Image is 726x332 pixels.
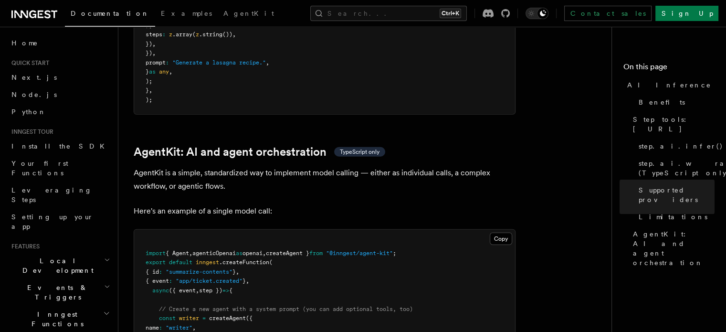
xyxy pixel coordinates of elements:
[166,250,189,257] span: { Agent
[152,41,156,47] span: ,
[219,259,269,266] span: .createFunction
[169,287,196,294] span: ({ event
[65,3,155,27] a: Documentation
[236,268,239,275] span: ,
[635,208,715,225] a: Limitations
[146,22,149,29] span: )
[192,324,196,331] span: ,
[146,41,152,47] span: })
[8,34,112,52] a: Home
[242,278,246,284] span: }
[8,103,112,120] a: Python
[269,259,273,266] span: (
[8,310,103,329] span: Inngest Functions
[162,31,166,38] span: :
[159,306,413,312] span: // Create a new agent with a system prompt (you can add optional tools, too)
[189,250,192,257] span: ,
[635,155,715,182] a: step.ai.wrap() (TypeScript only)
[326,250,393,257] span: "@inngest/agent-kit"
[8,243,40,250] span: Features
[11,160,68,177] span: Your first Functions
[199,31,222,38] span: .string
[169,259,192,266] span: default
[8,283,104,302] span: Events & Triggers
[172,31,192,38] span: .array
[242,250,263,257] span: openai
[146,68,149,75] span: }
[11,74,57,81] span: Next.js
[192,31,196,38] span: (
[146,268,159,275] span: { id
[166,59,169,66] span: :
[134,166,516,193] p: AgentKit is a simple, standardized way to implement model calling — either as individual calls, a...
[8,182,112,208] a: Leveraging Steps
[8,59,49,67] span: Quick start
[490,233,512,245] button: Copy
[635,94,715,111] a: Benefits
[11,142,110,150] span: Install the SDK
[266,250,309,257] span: createAgent }
[146,31,162,38] span: steps
[159,315,176,321] span: const
[639,185,715,204] span: Supported providers
[564,6,652,21] a: Contact sales
[340,148,379,156] span: TypeScript only
[149,22,152,29] span: ,
[146,278,169,284] span: { event
[222,287,229,294] span: =>
[310,6,467,21] button: Search...Ctrl+K
[629,111,715,138] a: Step tools: [URL]
[655,6,718,21] a: Sign Up
[176,278,242,284] span: "app/ticket.created"
[11,213,94,230] span: Setting up your app
[166,268,232,275] span: "summarize-contents"
[159,268,162,275] span: :
[8,208,112,235] a: Setting up your app
[146,324,159,331] span: name
[192,250,236,257] span: agenticOpenai
[11,108,46,116] span: Python
[149,68,156,75] span: as
[526,8,548,19] button: Toggle dark mode
[8,252,112,279] button: Local Development
[196,31,199,38] span: z
[623,61,715,76] h4: On this page
[629,225,715,271] a: AgentKit: AI and agent orchestration
[8,138,112,155] a: Install the SDK
[8,128,53,136] span: Inngest tour
[146,50,152,56] span: })
[209,315,246,321] span: createAgent
[236,250,242,257] span: as
[169,68,172,75] span: ,
[134,145,385,159] a: AgentKit: AI and agent orchestrationTypeScript only
[639,212,707,222] span: Limitations
[266,59,269,66] span: ,
[146,250,166,257] span: import
[623,76,715,94] a: AI Inference
[8,279,112,306] button: Events & Triggers
[152,50,156,56] span: ,
[166,324,192,331] span: "writer"
[179,315,199,321] span: writer
[393,250,396,257] span: ;
[11,186,92,203] span: Leveraging Steps
[246,315,253,321] span: ({
[229,287,232,294] span: {
[146,259,166,266] span: export
[639,141,723,151] span: step.ai.infer()
[196,287,199,294] span: ,
[152,287,169,294] span: async
[161,10,212,17] span: Examples
[199,287,222,294] span: step })
[8,86,112,103] a: Node.js
[263,250,266,257] span: ,
[222,31,232,38] span: ())
[196,259,219,266] span: inngest
[71,10,149,17] span: Documentation
[169,31,172,38] span: z
[8,256,104,275] span: Local Development
[246,278,249,284] span: ,
[172,59,266,66] span: "Generate a lasagna recipe."
[309,250,323,257] span: from
[202,315,206,321] span: =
